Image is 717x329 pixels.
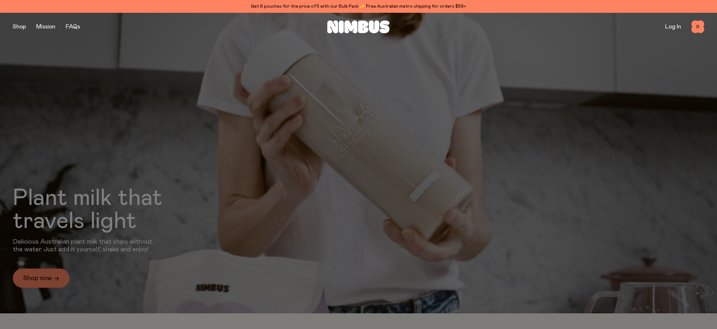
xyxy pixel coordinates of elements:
[13,3,704,10] div: Get 6 pouches for the price of 5 with our Bulk Pack ✨ Free Australian metro shipping for orders $59+
[665,24,681,30] a: Log In
[66,24,80,30] a: FAQs
[36,24,55,30] a: Mission
[691,20,704,33] button: 0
